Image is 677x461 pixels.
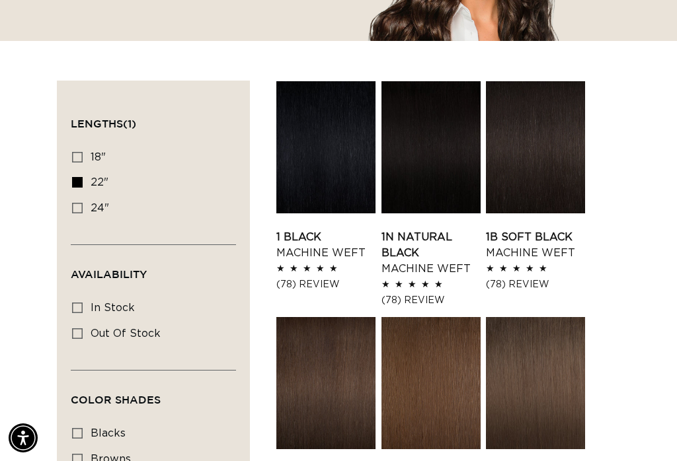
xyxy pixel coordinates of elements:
iframe: Chat Widget [611,398,677,461]
summary: Lengths (1 selected) [71,94,236,142]
span: Color Shades [71,394,161,406]
span: blacks [91,428,126,439]
summary: Color Shades (0 selected) [71,371,236,418]
span: In stock [91,302,135,313]
span: 22" [91,177,108,188]
summary: Availability (0 selected) [71,245,236,293]
span: (1) [123,118,136,129]
span: 18" [91,152,106,162]
span: Out of stock [91,328,161,339]
span: Availability [71,268,147,280]
a: 1N Natural Black Machine Weft [381,229,481,277]
div: Accessibility Menu [9,423,38,452]
a: 1 Black Machine Weft [276,229,376,261]
a: 1B Soft Black Machine Weft [486,229,585,261]
span: 24" [91,203,109,213]
span: Lengths [71,118,136,129]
